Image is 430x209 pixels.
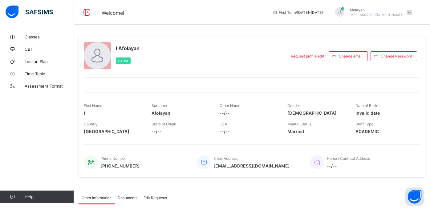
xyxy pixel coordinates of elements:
[355,129,414,134] span: ACADEMIC
[220,122,227,126] span: LGA
[25,194,74,199] span: Help
[116,45,140,51] span: I Afolayan
[287,103,300,108] span: Gender
[381,54,412,58] span: Change Password
[327,163,370,168] span: --/--
[347,8,402,12] span: I Afolayan
[152,122,176,126] span: State of Origin
[84,110,142,116] span: I
[291,54,324,58] span: Request profile edit
[287,110,346,116] span: [DEMOGRAPHIC_DATA]
[152,110,210,116] span: Afolayan
[152,103,167,108] span: Surname
[339,54,363,58] span: Change email
[220,129,278,134] span: --/--
[152,129,210,134] span: --/--
[118,195,137,200] span: Documents
[117,59,129,63] span: Active
[355,122,373,126] span: Staff Type
[82,195,112,200] span: Other Information
[273,10,323,15] span: session/term information
[84,103,102,108] span: First Name
[213,163,290,168] span: [EMAIL_ADDRESS][DOMAIN_NAME]
[220,103,240,108] span: Other Name
[287,122,311,126] span: Marital Status
[220,110,278,116] span: --/--
[25,84,74,89] span: Assessment Format
[355,110,414,116] span: Invalid date
[25,34,74,39] span: Classes
[100,163,140,168] span: [PHONE_NUMBER]
[213,156,237,161] span: Email Address
[405,187,424,206] button: Open asap
[100,156,126,161] span: Phone Number
[355,103,377,108] span: Date of Birth
[327,156,370,161] span: Home / Contract Address
[84,129,142,134] span: [GEOGRAPHIC_DATA]
[25,59,74,64] span: Lesson Plan
[6,6,53,18] img: safsims
[347,13,402,17] span: [EMAIL_ADDRESS][DOMAIN_NAME]
[329,7,415,18] div: IAfolayan
[84,122,98,126] span: Country
[25,71,74,76] span: Time Table
[144,195,167,200] span: Edit Requests
[25,47,74,52] span: CBT
[287,129,346,134] span: Married
[102,10,124,16] span: Welcome I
